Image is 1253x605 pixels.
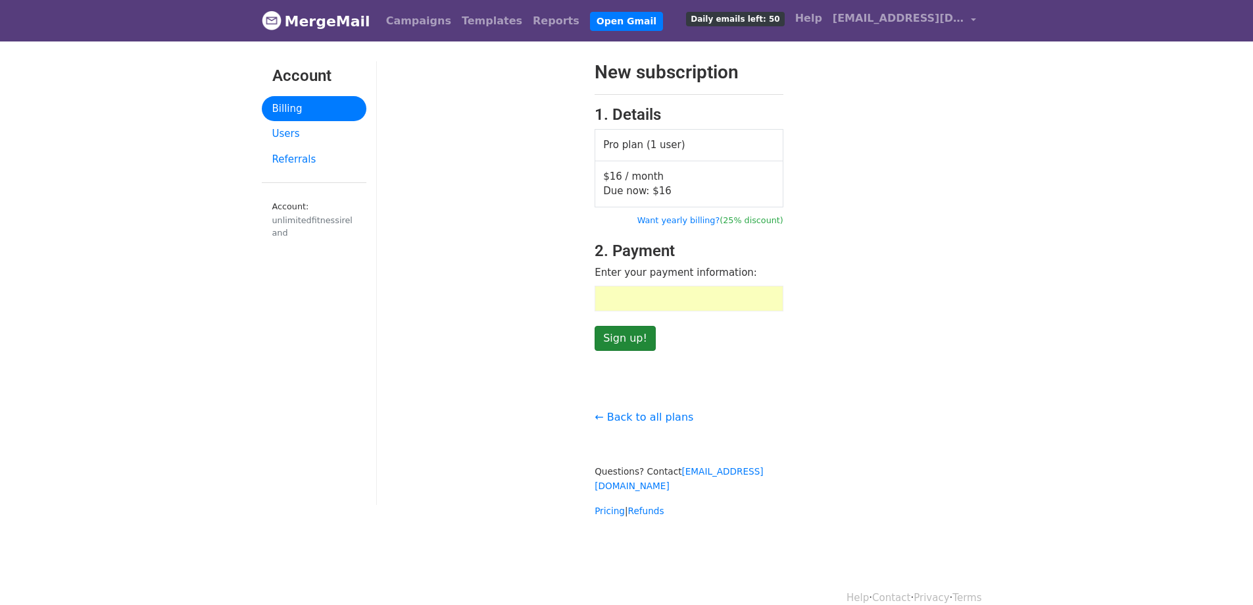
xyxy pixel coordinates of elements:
[262,147,366,172] a: Referrals
[595,506,664,516] small: |
[595,506,625,516] a: Pricing
[595,326,656,351] input: Sign up!
[272,66,356,86] h3: Account
[790,5,827,32] a: Help
[595,411,693,423] a: ← Back to all plans
[262,121,366,147] a: Users
[595,466,763,491] a: [EMAIL_ADDRESS][DOMAIN_NAME]
[827,5,981,36] a: [EMAIL_ADDRESS][DOMAIN_NAME]
[595,130,783,161] td: Pro plan (1 user)
[272,201,356,239] small: Account:
[603,185,672,197] span: Due now: $
[381,8,456,34] a: Campaigns
[272,214,356,239] div: unlimitedfitnessireland
[528,8,585,34] a: Reports
[833,11,964,26] span: [EMAIL_ADDRESS][DOMAIN_NAME]
[595,466,763,491] small: Questions? Contact
[595,242,783,261] h3: 2. Payment
[595,161,783,207] td: $16 / month
[262,96,366,122] a: Billing
[659,185,672,197] span: 16
[262,7,370,35] a: MergeMail
[595,265,757,280] label: Enter your payment information:
[872,592,910,604] a: Contact
[590,12,663,31] a: Open Gmail
[628,506,664,516] a: Refunds
[602,293,776,304] iframe: Secure card payment input frame
[595,105,783,124] h3: 1. Details
[595,61,783,84] h2: New subscription
[914,592,949,604] a: Privacy
[637,215,783,225] a: Want yearly billing?(25% discount)
[847,592,869,604] a: Help
[952,592,981,604] a: Terms
[686,12,784,26] span: Daily emails left: 50
[681,5,789,32] a: Daily emails left: 50
[720,215,783,225] span: (25% discount)
[456,8,528,34] a: Templates
[262,11,282,30] img: MergeMail logo
[1187,542,1253,605] iframe: Chat Widget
